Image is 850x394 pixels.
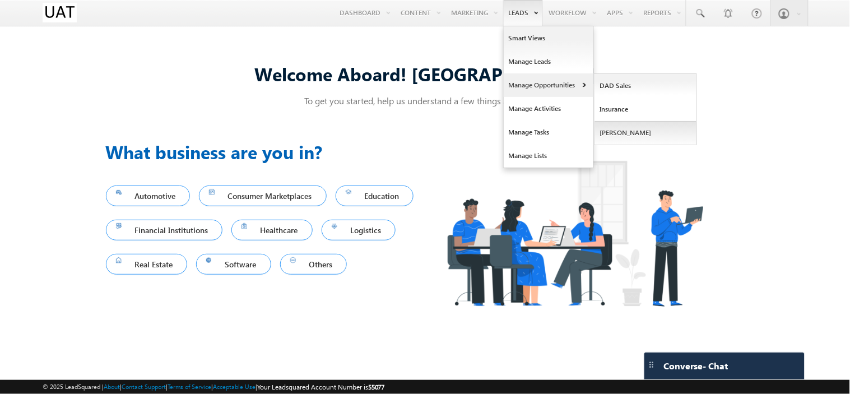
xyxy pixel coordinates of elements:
a: About [104,383,120,390]
a: Manage Activities [504,97,593,120]
span: © 2025 LeadSquared | | | | | [43,382,385,392]
a: DAD Sales [594,74,697,98]
span: Healthcare [241,223,303,238]
a: Manage Leads [504,50,593,73]
span: 55077 [368,383,385,391]
span: Your Leadsquared Account Number is [257,383,385,391]
span: Education [346,188,404,203]
img: carter-drag [647,360,656,369]
span: Converse - Chat [664,361,728,371]
h3: What business are you in? [106,138,425,165]
span: Consumer Marketplaces [209,188,317,203]
a: Manage Opportunities [504,73,593,97]
a: Terms of Service [168,383,211,390]
img: Industry.png [425,138,724,328]
img: Custom Logo [43,3,77,22]
span: Real Estate [116,257,178,272]
a: [PERSON_NAME] [594,121,697,145]
span: Logistics [332,223,386,238]
a: Smart Views [504,26,593,50]
a: Manage Tasks [504,120,593,144]
p: To get you started, help us understand a few things about you! [106,95,745,106]
div: Welcome Aboard! [GEOGRAPHIC_DATA] [106,62,745,86]
a: Manage Lists [504,144,593,168]
a: Contact Support [122,383,166,390]
span: Software [206,257,261,272]
span: Others [290,257,337,272]
span: Automotive [116,188,180,203]
a: Acceptable Use [213,383,256,390]
a: Insurance [594,98,697,121]
span: Financial Institutions [116,223,213,238]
